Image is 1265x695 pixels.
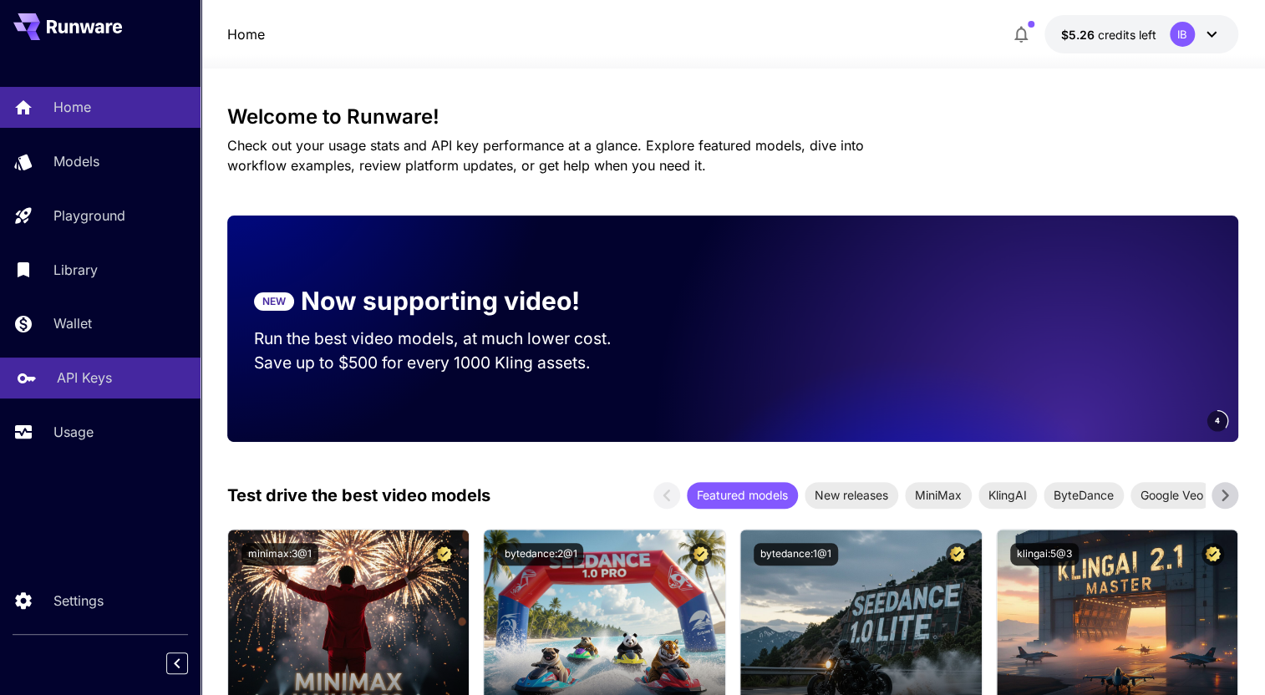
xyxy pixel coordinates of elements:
[166,652,188,674] button: Collapse sidebar
[57,368,112,388] p: API Keys
[497,543,583,566] button: bytedance:2@1
[227,137,864,174] span: Check out your usage stats and API key performance at a glance. Explore featured models, dive int...
[53,591,104,611] p: Settings
[53,260,98,280] p: Library
[254,327,643,351] p: Run the best video models, at much lower cost.
[1044,482,1124,509] div: ByteDance
[53,97,91,117] p: Home
[53,422,94,442] p: Usage
[262,294,286,309] p: NEW
[1201,543,1224,566] button: Certified Model – Vetted for best performance and includes a commercial license.
[227,24,265,44] a: Home
[687,486,798,504] span: Featured models
[1098,28,1156,42] span: credits left
[179,648,201,678] div: Collapse sidebar
[1061,28,1098,42] span: $5.26
[946,543,968,566] button: Certified Model – Vetted for best performance and includes a commercial license.
[1044,15,1238,53] button: $5.25502IB
[433,543,455,566] button: Certified Model – Vetted for best performance and includes a commercial license.
[227,105,1238,129] h3: Welcome to Runware!
[254,351,643,375] p: Save up to $500 for every 1000 Kling assets.
[241,543,318,566] button: minimax:3@1
[1044,486,1124,504] span: ByteDance
[687,482,798,509] div: Featured models
[1061,26,1156,43] div: $5.25502
[754,543,838,566] button: bytedance:1@1
[53,205,125,226] p: Playground
[1130,486,1213,504] span: Google Veo
[301,282,580,320] p: Now supporting video!
[53,151,99,171] p: Models
[689,543,712,566] button: Certified Model – Vetted for best performance and includes a commercial license.
[227,483,490,508] p: Test drive the best video models
[227,24,265,44] nav: breadcrumb
[805,486,898,504] span: New releases
[1215,414,1220,427] span: 4
[905,482,972,509] div: MiniMax
[978,486,1037,504] span: KlingAI
[1130,482,1213,509] div: Google Veo
[978,482,1037,509] div: KlingAI
[53,313,92,333] p: Wallet
[905,486,972,504] span: MiniMax
[1170,22,1195,47] div: IB
[805,482,898,509] div: New releases
[1010,543,1079,566] button: klingai:5@3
